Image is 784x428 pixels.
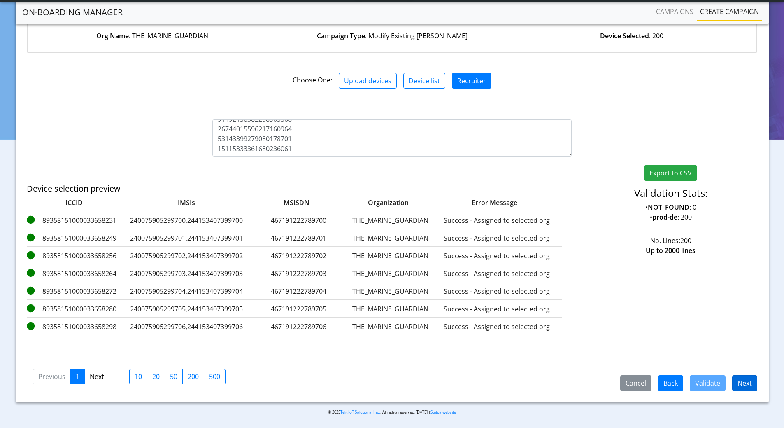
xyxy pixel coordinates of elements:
label: 467191222789704 [251,286,346,296]
label: ICCID [27,198,121,208]
p: © 2025 . All rights reserved.[DATE] | [202,409,582,415]
p: • : 0 [584,202,757,212]
label: 89358151000033658298 [27,322,121,332]
strong: Org Name [96,31,129,40]
label: 240075905299702,244153407399702 [125,251,248,261]
label: 467191222789703 [251,269,346,278]
label: 240075905299706,244153407399706 [125,322,248,332]
label: Success - Assigned to selected org [435,322,558,332]
button: Export to CSV [644,165,697,181]
label: 467191222789700 [251,215,346,225]
div: No. Lines: [578,236,763,246]
label: Success - Assigned to selected org [435,233,558,243]
h5: Device selection preview [27,184,514,194]
span: 200 [680,236,691,245]
label: Success - Assigned to selected org [435,304,558,314]
label: THE_MARINE_GUARDIAN [349,304,432,314]
label: THE_MARINE_GUARDIAN [349,269,432,278]
label: 500 [204,369,226,384]
label: IMSIs [125,198,248,208]
span: Choose One: [293,75,332,84]
a: 1 [70,369,85,384]
a: Next [84,369,109,384]
label: 10 [129,369,147,384]
strong: prod-de [652,213,677,222]
label: 467191222789705 [251,304,346,314]
button: Device list [403,73,445,89]
a: Create campaign [697,3,762,20]
button: Next [732,375,757,391]
label: Success - Assigned to selected org [435,251,558,261]
strong: Campaign Type [317,31,365,40]
label: 240075905299703,244153407399703 [125,269,248,278]
div: : Modify Existing [PERSON_NAME] [272,31,512,41]
label: THE_MARINE_GUARDIAN [349,215,432,225]
label: Success - Assigned to selected org [435,269,558,278]
a: On-Boarding Manager [22,4,123,21]
label: THE_MARINE_GUARDIAN [349,233,432,243]
label: 467191222789706 [251,322,346,332]
button: Upload devices [339,73,397,89]
label: 240075905299704,244153407399704 [125,286,248,296]
label: Error Message [419,198,542,208]
label: 240075905299700,244153407399700 [125,215,248,225]
div: : 200 [512,31,751,41]
div: Up to 2000 lines [578,246,763,255]
label: THE_MARINE_GUARDIAN [349,322,432,332]
label: 20 [147,369,165,384]
label: 240075905299705,244153407399705 [125,304,248,314]
strong: NOT_FOUND [648,203,689,212]
label: THE_MARINE_GUARDIAN [349,286,432,296]
label: 89358151000033658264 [27,269,121,278]
a: Status website [430,409,456,415]
a: Telit IoT Solutions, Inc. [340,409,380,415]
button: Validate [690,375,726,391]
label: 89358151000033658231 [27,215,121,225]
strong: Device Selected [600,31,649,40]
label: 89358151000033658256 [27,251,121,261]
button: Recruiter [452,73,491,89]
label: 50 [165,369,183,384]
label: 240075905299701,244153407399701 [125,233,248,243]
label: Success - Assigned to selected org [435,215,558,225]
h4: Validation Stats: [584,187,757,199]
button: Cancel [620,375,651,391]
label: Organization [333,198,415,208]
label: THE_MARINE_GUARDIAN [349,251,432,261]
label: 89358151000033658272 [27,286,121,296]
label: 89358151000033658249 [27,233,121,243]
div: : THE_MARINE_GUARDIAN [33,31,272,41]
label: 200 [182,369,204,384]
label: Success - Assigned to selected org [435,286,558,296]
a: Campaigns [653,3,697,20]
label: 467191222789702 [251,251,346,261]
label: MSISDN [251,198,330,208]
p: • : 200 [584,212,757,222]
button: Back [658,375,683,391]
label: 89358151000033658280 [27,304,121,314]
label: 467191222789701 [251,233,346,243]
